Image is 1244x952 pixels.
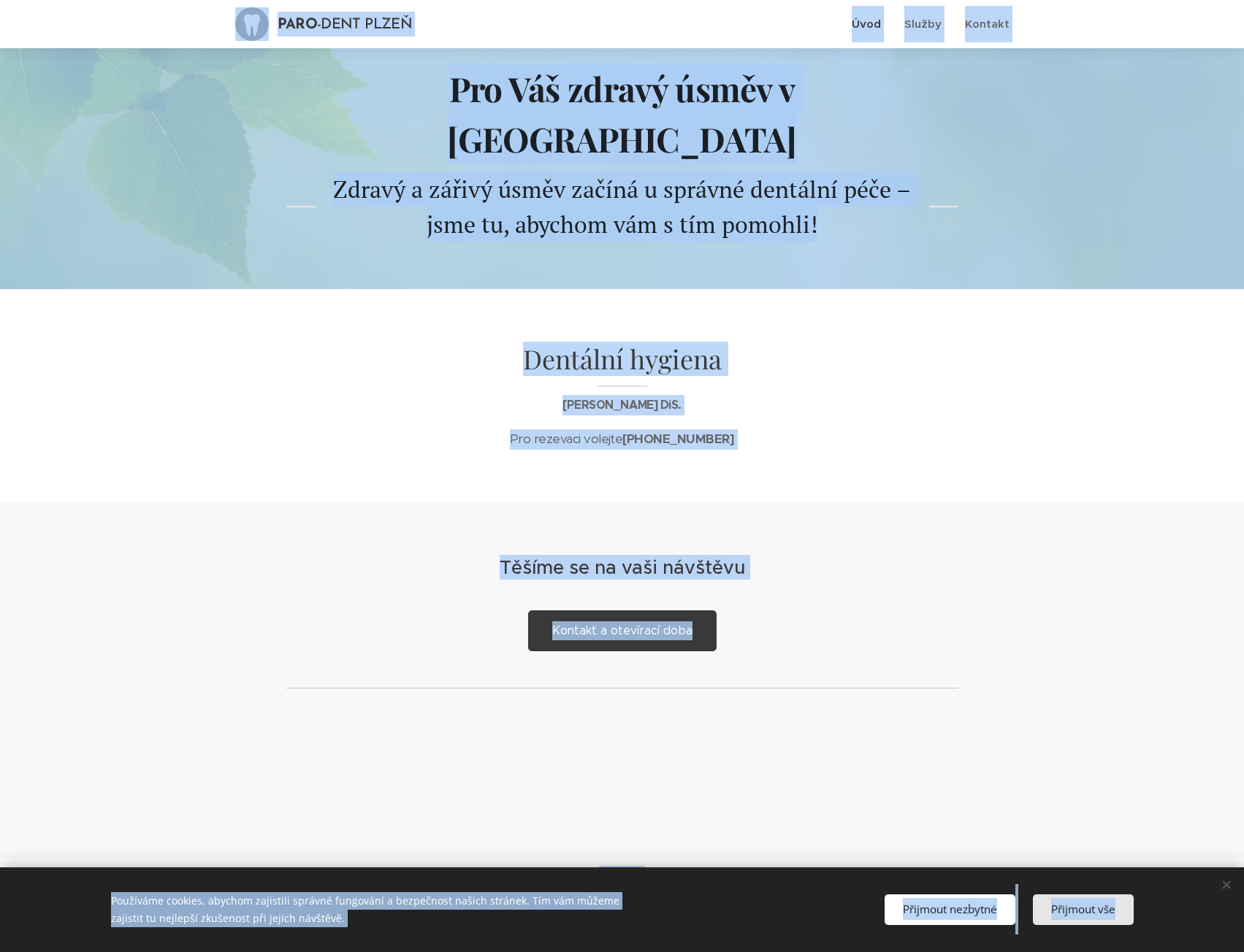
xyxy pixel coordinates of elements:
span: Kontakt a otevírací doba [552,623,692,637]
h2: Těšíme se na vaši návštěvu [330,555,915,580]
span: Úvod [852,17,881,31]
ul: Menu [848,6,1010,42]
span: Přijmout vše [1051,902,1115,916]
span: Služby [904,17,942,31]
button: Přijmout nezbytné [885,894,1015,924]
button: Přijmout vše [1033,894,1134,924]
strong: Pro Váš zdravý úsměv v [GEOGRAPHIC_DATA] [447,66,796,161]
span: Zdravý a zářivý úsměv začíná u správné dentální péče – jsme tu, abychom vám s tím pomohli! [333,174,911,239]
div: Používáme cookies, abychom zajistili správné fungování a bezpečnost našich stránek. Tím vám můžem... [111,882,673,937]
span: Kontakt [965,17,1010,31]
a: Kontakt a otevírací doba [528,610,717,651]
strong: [PHONE_NUMBER] [622,431,734,447]
h1: Dentální hygiena [330,342,915,388]
span: Verze 2.0 [592,865,652,883]
p: Pro rezevaci volejte [330,429,915,450]
span: Přijmout nezbytné [903,902,997,916]
strong: [PERSON_NAME] DiS. [562,397,681,412]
